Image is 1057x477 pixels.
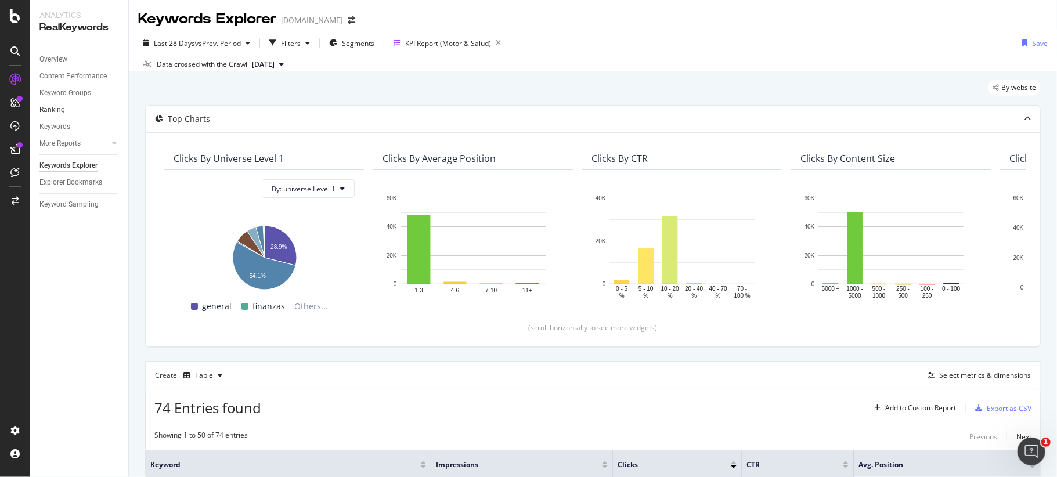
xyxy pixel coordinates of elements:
text: 40K [1013,225,1024,232]
a: Ranking [39,104,120,116]
text: 7-10 [485,288,497,294]
span: vs Prev. Period [195,38,241,48]
span: By website [1001,84,1036,91]
div: More Reports [39,138,81,150]
svg: A chart. [383,192,564,300]
div: Clicks By Average Position [383,153,496,164]
span: Clicks [618,460,713,470]
div: Keywords [39,121,70,133]
div: Analytics [39,9,119,21]
div: Filters [281,38,301,48]
div: Previous [969,432,997,442]
text: 40K [387,224,397,230]
span: Others... [290,299,333,313]
div: (scroll horizontally to see more widgets) [160,323,1026,333]
a: Explorer Bookmarks [39,176,120,189]
div: Keywords Explorer [138,9,276,29]
div: RealKeywords [39,21,119,34]
button: Table [179,366,227,385]
a: Content Performance [39,70,120,82]
text: 20K [805,252,815,259]
text: 20K [596,238,606,244]
svg: A chart. [174,220,355,291]
text: 54.1% [250,273,266,279]
a: Keyword Sampling [39,198,120,211]
text: 5000 [849,293,862,299]
text: 5000 + [822,286,840,292]
span: Segments [342,38,374,48]
div: Export as CSV [987,403,1031,413]
text: 10 - 20 [661,286,680,292]
a: Keywords [39,121,120,133]
text: 28.9% [270,244,287,250]
div: Showing 1 to 50 of 74 entries [154,430,248,444]
button: By: universe Level 1 [262,179,355,198]
div: KPI Report (Motor & Salud) [405,38,491,48]
button: Select metrics & dimensions [923,368,1031,382]
span: 74 Entries found [154,398,261,417]
text: 11+ [522,288,532,294]
text: 250 [922,293,932,299]
text: 1000 - [847,286,863,292]
text: 20K [1013,255,1024,261]
span: 2025 Aug. 31st [252,59,275,70]
text: 60K [805,195,815,201]
text: % [691,293,697,299]
text: 40K [805,224,815,230]
div: legacy label [988,79,1041,96]
span: Keyword [150,460,403,470]
div: Add to Custom Report [885,404,956,411]
div: Clicks By Content Size [800,153,895,164]
text: 60K [387,195,397,201]
a: More Reports [39,138,109,150]
text: 0 [1020,284,1024,291]
button: Segments [324,34,379,52]
div: Create [155,366,227,385]
span: Last 28 Days [154,38,195,48]
text: 20K [387,252,397,259]
button: Export as CSV [971,399,1031,417]
div: Top Charts [168,113,210,125]
div: Data crossed with the Crawl [157,59,247,70]
div: Explorer Bookmarks [39,176,102,189]
text: 0 - 100 [942,286,961,292]
text: 500 - [872,286,886,292]
div: arrow-right-arrow-left [348,16,355,24]
svg: A chart. [800,192,982,300]
div: Table [195,372,213,379]
span: 1 [1041,438,1051,447]
div: Keyword Sampling [39,198,99,211]
div: Save [1032,38,1048,48]
text: 1-3 [414,288,423,294]
span: Impressions [436,460,585,470]
div: Select metrics & dimensions [939,370,1031,380]
text: 250 - [896,286,910,292]
button: [DATE] [247,57,288,71]
text: 100 - [921,286,934,292]
div: Content Performance [39,70,107,82]
span: general [203,299,232,313]
text: 4-6 [451,288,460,294]
text: 100 % [734,293,751,299]
div: Clicks By CTR [591,153,648,164]
text: % [643,293,648,299]
a: Overview [39,53,120,66]
div: Overview [39,53,67,66]
button: Save [1018,34,1048,52]
text: % [716,293,721,299]
text: 0 - 5 [616,286,627,292]
div: A chart. [591,192,773,300]
button: Add to Custom Report [870,399,956,417]
button: Next [1016,430,1031,444]
span: finanzas [253,299,286,313]
div: Clicks By universe Level 1 [174,153,284,164]
div: Next [1016,432,1031,442]
button: Last 28 DaysvsPrev. Period [138,34,255,52]
text: % [619,293,625,299]
a: Keywords Explorer [39,160,120,172]
text: 1000 [872,293,886,299]
span: By: universe Level 1 [272,184,336,194]
div: Ranking [39,104,65,116]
